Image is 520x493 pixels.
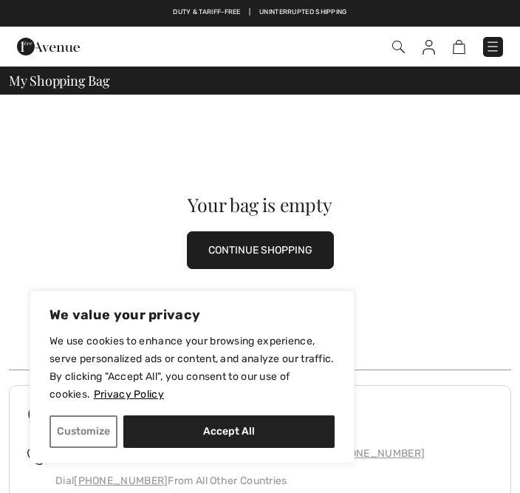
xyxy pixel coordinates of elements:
[30,290,355,463] div: We value your privacy
[49,415,117,448] button: Customize
[49,333,335,404] p: We use cookies to enhance your browsing experience, serve personalized ads or content, and analyz...
[123,415,335,448] button: Accept All
[453,40,465,54] img: Shopping Bag
[485,39,500,54] img: Menu
[74,475,168,487] a: [PHONE_NUMBER]
[17,32,80,61] img: 1ère Avenue
[17,40,80,52] a: 1ère Avenue
[9,74,110,87] span: My Shopping Bag
[187,231,334,269] button: CONTINUE SHOPPING
[55,473,425,489] p: Dial From All Other Countries
[27,449,44,465] img: call
[392,41,405,53] img: Search
[49,306,335,324] p: We value your privacy
[422,40,435,55] img: My Info
[34,195,486,214] div: Your bag is empty
[27,404,493,422] h3: Questions or Comments?
[331,447,425,460] a: [PHONE_NUMBER]
[93,387,165,401] a: Privacy Policy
